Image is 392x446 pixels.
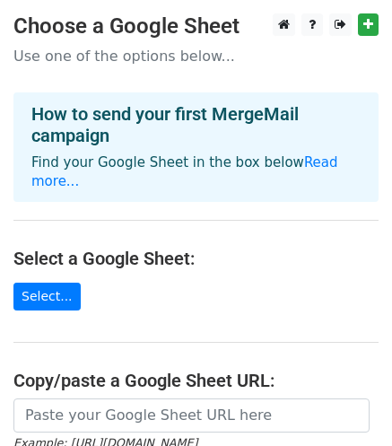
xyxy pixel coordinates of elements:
[13,248,379,269] h4: Select a Google Sheet:
[31,154,338,189] a: Read more...
[13,370,379,391] h4: Copy/paste a Google Sheet URL:
[13,283,81,310] a: Select...
[13,47,379,66] p: Use one of the options below...
[31,153,361,191] p: Find your Google Sheet in the box below
[13,13,379,39] h3: Choose a Google Sheet
[31,103,361,146] h4: How to send your first MergeMail campaign
[13,398,370,433] input: Paste your Google Sheet URL here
